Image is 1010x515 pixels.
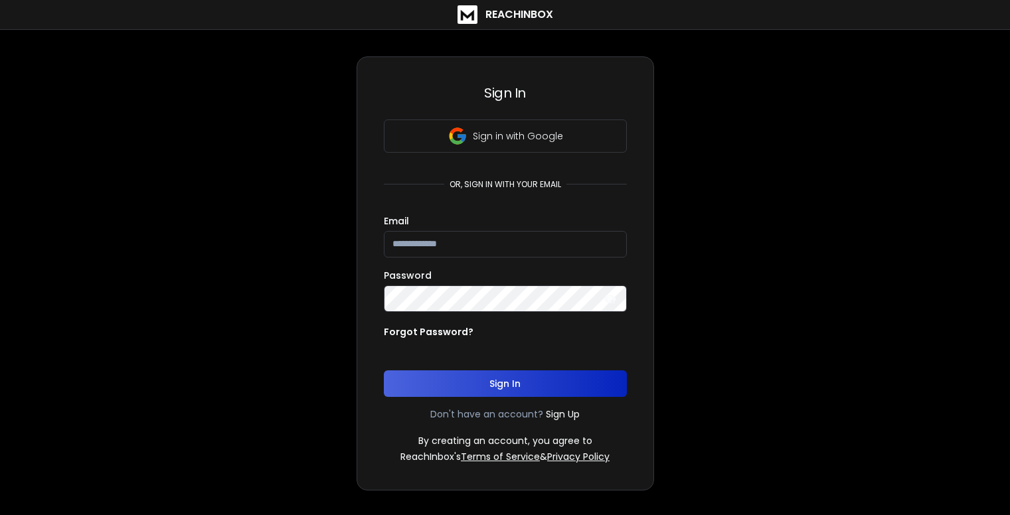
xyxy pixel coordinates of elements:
a: ReachInbox [458,5,553,24]
button: Sign In [384,370,627,397]
label: Email [384,216,409,226]
p: Sign in with Google [473,129,563,143]
p: Don't have an account? [430,407,543,421]
p: Forgot Password? [384,325,473,338]
a: Privacy Policy [547,450,610,463]
a: Sign Up [546,407,580,421]
a: Terms of Service [461,450,540,463]
img: logo [458,5,477,24]
h3: Sign In [384,84,627,102]
h1: ReachInbox [485,7,553,23]
p: or, sign in with your email [444,179,566,190]
p: By creating an account, you agree to [418,434,592,447]
label: Password [384,271,432,280]
p: ReachInbox's & [400,450,610,463]
button: Sign in with Google [384,119,627,153]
